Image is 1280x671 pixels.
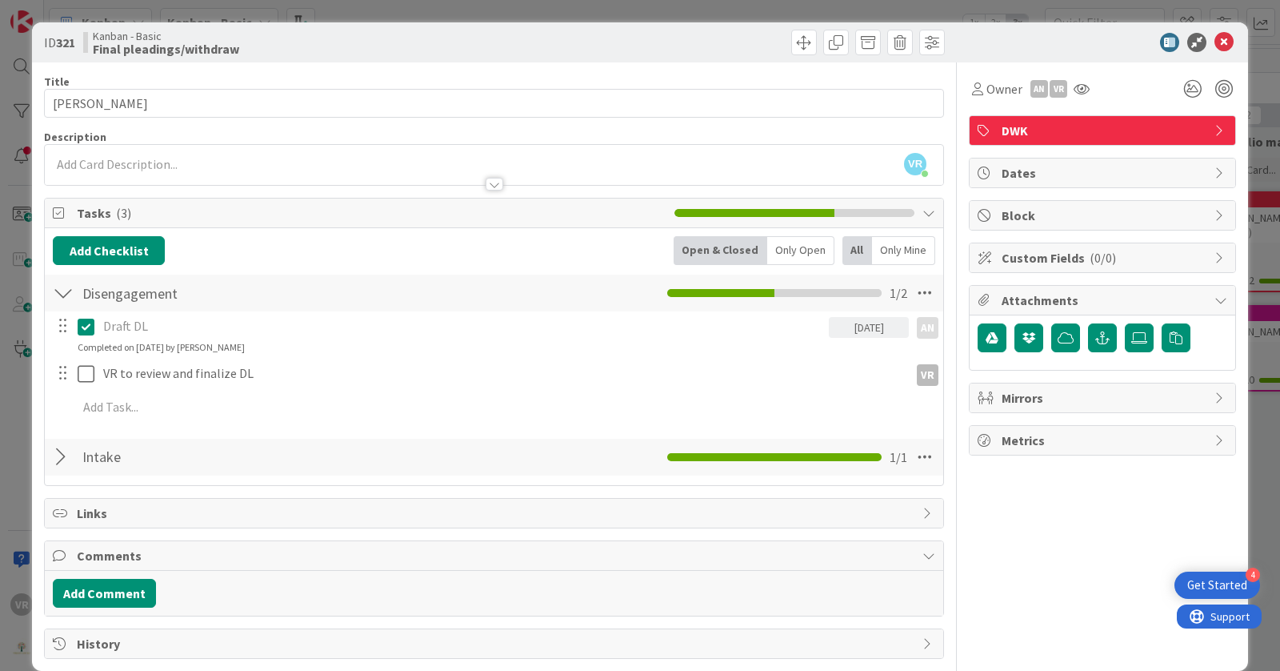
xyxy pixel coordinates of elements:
span: Block [1002,206,1206,225]
div: All [842,236,872,265]
span: Kanban - Basic [93,30,239,42]
div: Open & Closed [674,236,767,265]
div: AN [1030,80,1048,98]
span: Comments [77,546,914,565]
p: Draft DL [103,317,822,335]
b: Final pleadings/withdraw [93,42,239,55]
span: VR [904,153,926,175]
span: Custom Fields [1002,248,1206,267]
span: History [77,634,914,653]
span: Description [44,130,106,144]
p: VR to review and finalize DL [103,364,902,383]
div: 4 [1246,568,1260,582]
div: Completed on [DATE] by [PERSON_NAME] [78,340,245,355]
div: VR [1050,80,1067,98]
label: Title [44,74,70,89]
input: Add Checklist... [77,279,437,307]
input: type card name here... [44,89,944,118]
span: ID [44,33,75,52]
span: Mirrors [1002,388,1206,408]
span: ( 0/0 ) [1090,250,1116,266]
button: Add Comment [53,579,156,608]
span: Tasks [77,203,666,223]
span: ( 3 ) [116,205,131,221]
span: 1 / 1 [890,448,907,467]
div: Open Get Started checklist, remaining modules: 4 [1174,572,1260,599]
button: Add Checklist [53,236,165,265]
div: AN [917,317,938,339]
span: Attachments [1002,291,1206,310]
div: [DATE] [829,317,909,338]
span: DWK [1002,121,1206,140]
span: Owner [986,79,1022,98]
span: Links [77,504,914,523]
span: Dates [1002,163,1206,183]
span: Support [34,2,73,22]
span: 1 / 2 [890,283,907,303]
div: VR [917,364,938,386]
input: Add Checklist... [77,443,437,472]
div: Only Mine [872,236,935,265]
b: 321 [56,34,75,50]
div: Get Started [1187,577,1247,593]
div: Only Open [767,236,834,265]
span: Metrics [1002,431,1206,450]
